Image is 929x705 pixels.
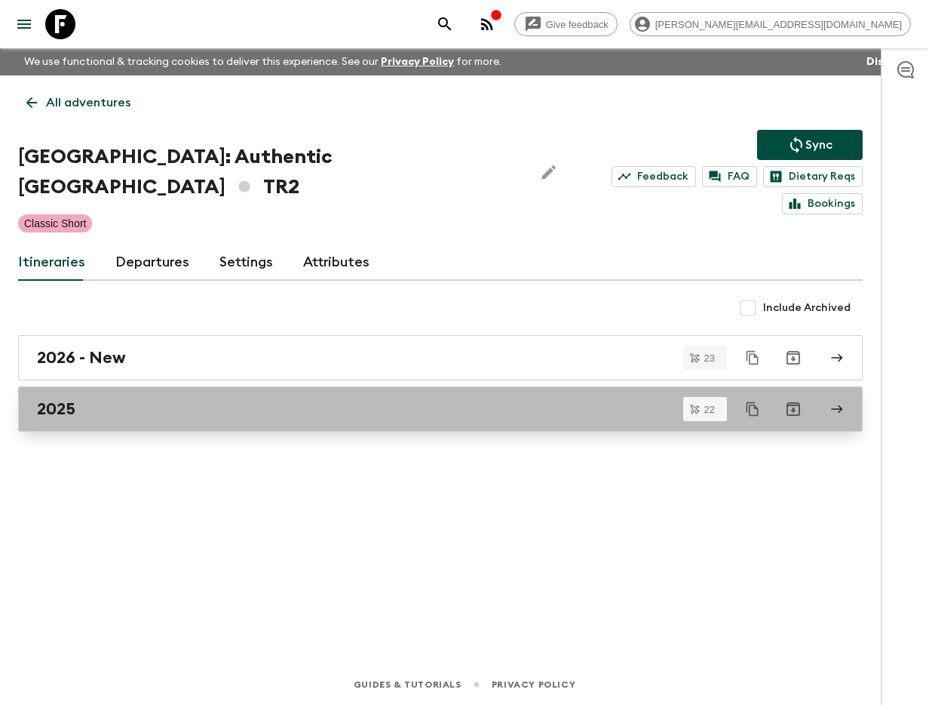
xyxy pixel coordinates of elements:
[303,245,369,281] a: Attributes
[18,386,863,432] a: 2025
[778,394,808,424] button: Archive
[612,166,696,187] a: Feedback
[695,405,724,414] span: 22
[115,245,189,281] a: Departures
[863,51,911,72] button: Dismiss
[763,300,851,316] span: Include Archived
[492,676,575,693] a: Privacy Policy
[534,142,564,202] button: Edit Adventure Title
[430,9,460,39] button: search adventures
[37,348,126,368] h2: 2026 - New
[647,19,910,30] span: [PERSON_NAME][EMAIL_ADDRESS][DOMAIN_NAME]
[46,94,130,112] p: All adventures
[778,343,808,373] button: Archive
[18,48,507,75] p: We use functional & tracking cookies to deliver this experience. See our for more.
[763,166,863,187] a: Dietary Reqs
[37,399,75,419] h2: 2025
[9,9,39,39] button: menu
[630,12,911,36] div: [PERSON_NAME][EMAIL_ADDRESS][DOMAIN_NAME]
[18,88,139,118] a: All adventures
[514,12,618,36] a: Give feedback
[18,335,863,380] a: 2026 - New
[24,216,86,231] p: Classic Short
[18,245,85,281] a: Itineraries
[18,142,522,202] h1: [GEOGRAPHIC_DATA]: Authentic [GEOGRAPHIC_DATA] TR2
[739,344,766,371] button: Duplicate
[782,193,863,214] a: Bookings
[354,676,461,693] a: Guides & Tutorials
[757,130,863,160] button: Sync adventure departures to the booking engine
[695,353,724,363] span: 23
[702,166,757,187] a: FAQ
[739,396,766,423] button: Duplicate
[538,19,617,30] span: Give feedback
[381,57,454,67] a: Privacy Policy
[219,245,273,281] a: Settings
[805,136,832,154] p: Sync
